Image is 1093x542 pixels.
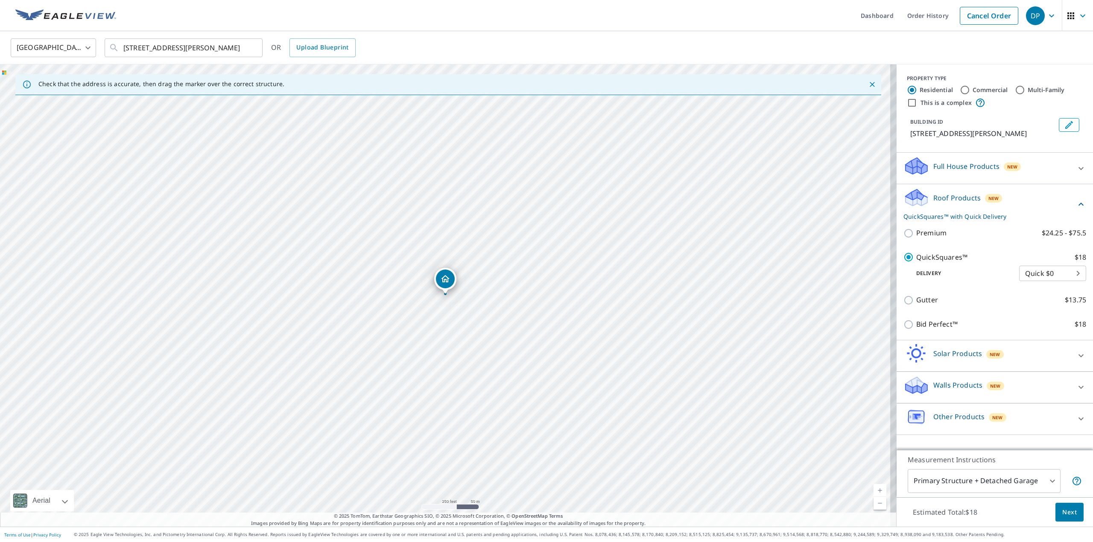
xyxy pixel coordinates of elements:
[1007,163,1018,170] span: New
[992,414,1003,421] span: New
[910,118,943,125] p: BUILDING ID
[1055,503,1084,522] button: Next
[906,503,984,522] p: Estimated Total: $18
[4,532,61,537] p: |
[903,212,1076,221] p: QuickSquares™ with Quick Delivery
[1059,118,1079,132] button: Edit building 1
[910,128,1055,139] p: [STREET_ADDRESS][PERSON_NAME]
[549,513,563,519] a: Terms
[903,188,1086,221] div: Roof ProductsNewQuickSquares™ with Quick Delivery
[74,531,1089,538] p: © 2025 Eagle View Technologies, Inc. and Pictometry International Corp. All Rights Reserved. Repo...
[907,75,1083,82] div: PROPERTY TYPE
[921,99,972,107] label: This is a complex
[1072,476,1082,486] span: Your report will include the primary structure and a detached garage if one exists.
[908,469,1061,493] div: Primary Structure + Detached Garage
[973,86,1008,94] label: Commercial
[916,252,967,263] p: QuickSquares™
[1075,319,1086,330] p: $18
[903,270,1019,277] p: Delivery
[11,36,96,60] div: [GEOGRAPHIC_DATA]
[334,513,563,520] span: © 2025 TomTom, Earthstar Geographics SIO, © 2025 Microsoft Corporation, ©
[874,484,886,497] a: Current Level 17, Zoom In
[960,7,1018,25] a: Cancel Order
[908,455,1082,465] p: Measurement Instructions
[271,38,356,57] div: OR
[916,319,958,330] p: Bid Perfect™
[1042,228,1086,238] p: $24.25 - $75.5
[903,156,1086,180] div: Full House ProductsNew
[289,38,355,57] a: Upload Blueprint
[1062,507,1077,518] span: Next
[511,513,547,519] a: OpenStreetMap
[933,348,982,359] p: Solar Products
[933,412,985,422] p: Other Products
[296,42,348,53] span: Upload Blueprint
[123,36,245,60] input: Search by address or latitude-longitude
[933,380,982,390] p: Walls Products
[916,295,938,305] p: Gutter
[30,490,53,511] div: Aerial
[903,407,1086,431] div: Other ProductsNew
[33,532,61,538] a: Privacy Policy
[4,532,31,538] a: Terms of Use
[15,9,116,22] img: EV Logo
[920,86,953,94] label: Residential
[990,351,1000,358] span: New
[903,344,1086,368] div: Solar ProductsNew
[1075,252,1086,263] p: $18
[1026,6,1045,25] div: DP
[1019,261,1086,285] div: Quick $0
[1028,86,1065,94] label: Multi-Family
[434,268,456,294] div: Dropped pin, building 1, Residential property, 3916 S Wesley St Wichita, KS 67227
[903,375,1086,400] div: Walls ProductsNew
[988,195,999,202] span: New
[1065,295,1086,305] p: $13.75
[867,79,878,90] button: Close
[916,228,947,238] p: Premium
[38,80,284,88] p: Check that the address is accurate, then drag the marker over the correct structure.
[933,161,999,171] p: Full House Products
[933,193,981,203] p: Roof Products
[874,497,886,510] a: Current Level 17, Zoom Out
[990,383,1001,389] span: New
[10,490,74,511] div: Aerial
